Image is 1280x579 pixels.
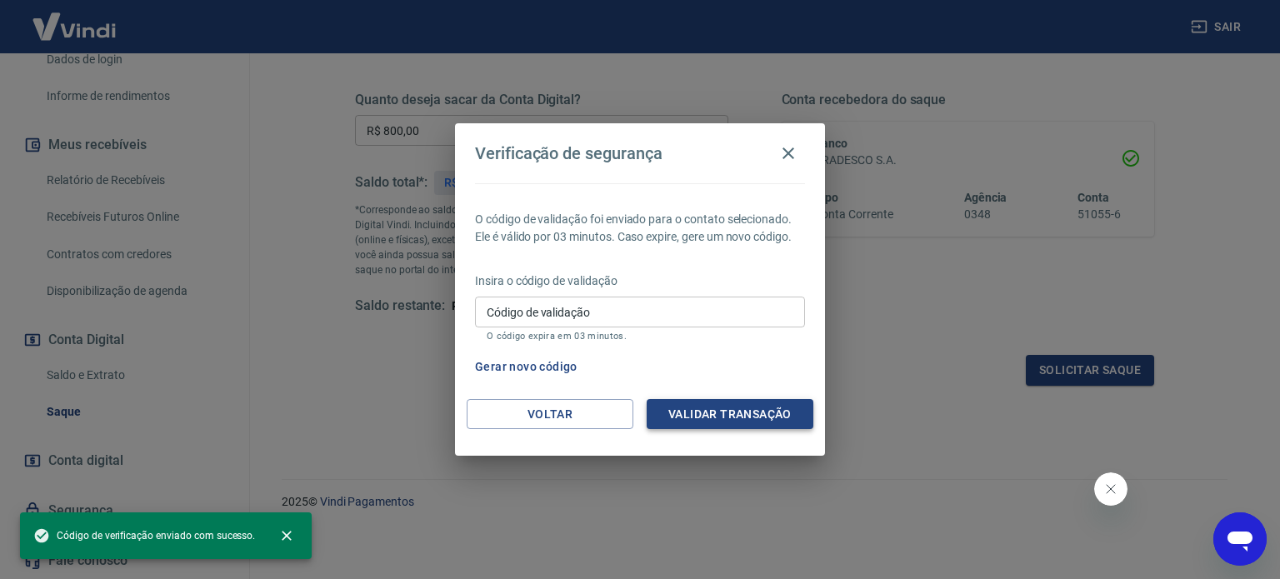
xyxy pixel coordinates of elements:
[33,527,255,544] span: Código de verificação enviado com sucesso.
[1094,472,1127,506] iframe: Fechar mensagem
[475,143,662,163] h4: Verificação de segurança
[647,399,813,430] button: Validar transação
[475,211,805,246] p: O código de validação foi enviado para o contato selecionado. Ele é válido por 03 minutos. Caso e...
[10,12,140,25] span: Olá! Precisa de ajuda?
[1213,512,1267,566] iframe: Botão para abrir a janela de mensagens
[487,331,793,342] p: O código expira em 03 minutos.
[467,399,633,430] button: Voltar
[268,517,305,554] button: close
[468,352,584,382] button: Gerar novo código
[475,272,805,290] p: Insira o código de validação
